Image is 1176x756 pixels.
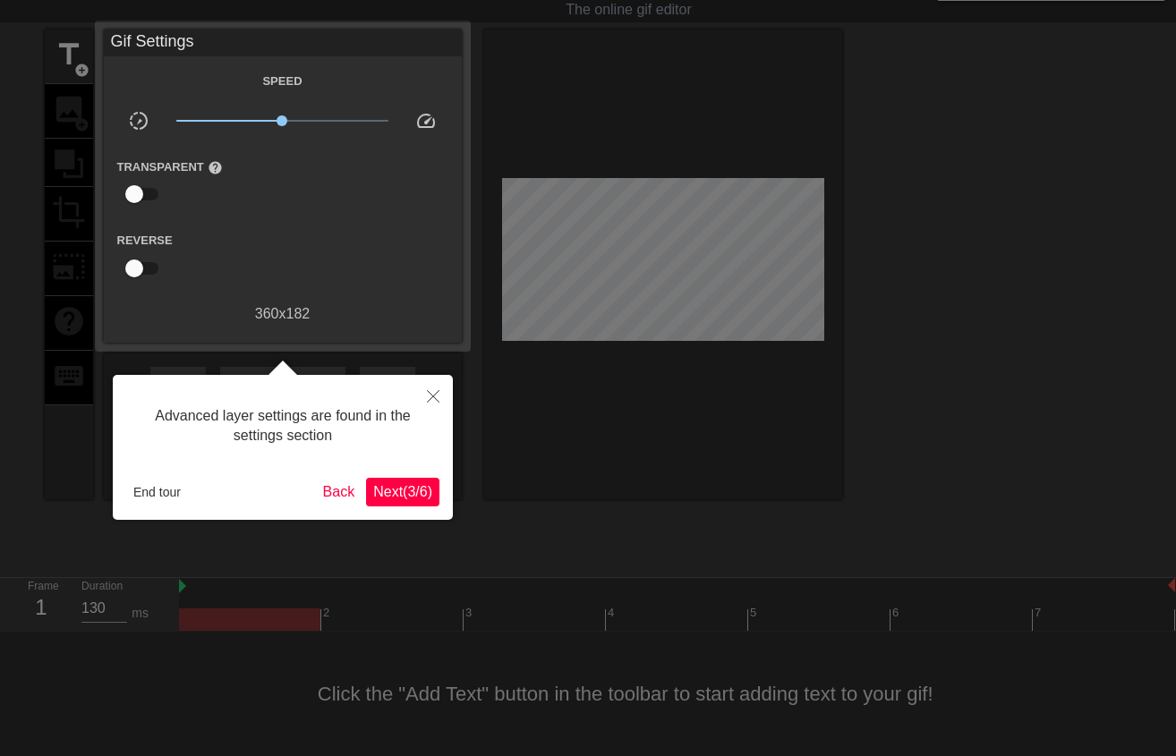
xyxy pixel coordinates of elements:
button: Back [316,478,362,506]
button: Close [413,375,453,416]
div: Advanced layer settings are found in the settings section [126,388,439,464]
span: Next ( 3 / 6 ) [373,484,432,499]
button: Next [366,478,439,506]
button: End tour [126,479,188,505]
